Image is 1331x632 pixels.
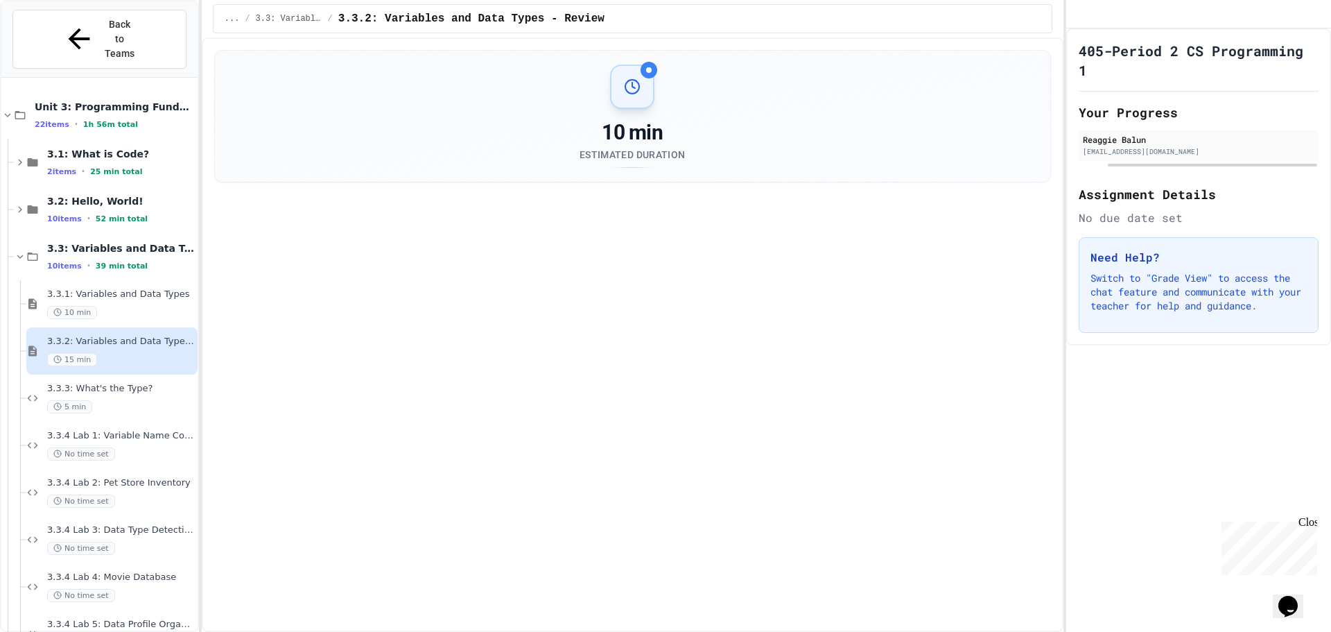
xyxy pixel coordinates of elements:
span: 1h 56m total [83,120,138,129]
span: 10 items [47,214,82,223]
span: • [87,213,90,224]
span: • [75,119,78,130]
div: Chat with us now!Close [6,6,96,88]
iframe: chat widget [1273,577,1317,618]
span: 3.3.4 Lab 5: Data Profile Organizer [47,619,195,631]
span: 3.3.4 Lab 2: Pet Store Inventory [47,477,195,489]
div: Reaggie Balun [1083,133,1314,146]
span: 3.3.4 Lab 1: Variable Name Corrector [47,430,195,442]
span: No time set [47,542,115,555]
div: Estimated Duration [580,148,685,162]
span: • [82,166,85,177]
span: No time set [47,495,115,508]
span: 15 min [47,353,97,366]
span: 3.1: What is Code? [47,148,195,160]
button: Back to Teams [12,10,186,69]
span: 2 items [47,167,76,176]
span: 39 min total [96,262,148,271]
span: 3.3.4 Lab 4: Movie Database [47,572,195,583]
span: 5 min [47,400,92,413]
div: No due date set [1079,210,1319,226]
span: ... [225,13,240,24]
span: 3.2: Hello, World! [47,195,195,207]
h1: 405-Period 2 CS Programming 1 [1079,41,1319,80]
div: [EMAIL_ADDRESS][DOMAIN_NAME] [1083,146,1314,157]
span: 3.3.4 Lab 3: Data Type Detective [47,524,195,536]
span: Back to Teams [103,17,136,61]
span: 3.3.1: Variables and Data Types [47,289,195,300]
span: 3.3: Variables and Data Types [256,13,322,24]
span: 52 min total [96,214,148,223]
h2: Your Progress [1079,103,1319,122]
span: 10 items [47,262,82,271]
span: Unit 3: Programming Fundamentals [35,101,195,113]
h3: Need Help? [1090,249,1307,266]
span: 3.3.2: Variables and Data Types - Review [47,336,195,348]
span: 25 min total [90,167,142,176]
span: 3.3.3: What's the Type? [47,383,195,395]
span: / [328,13,333,24]
span: No time set [47,589,115,602]
span: 22 items [35,120,69,129]
span: / [245,13,250,24]
h2: Assignment Details [1079,185,1319,204]
span: 10 min [47,306,97,319]
span: 3.3.2: Variables and Data Types - Review [338,10,604,27]
span: • [87,260,90,271]
div: 10 min [580,120,685,145]
iframe: chat widget [1216,516,1317,575]
p: Switch to "Grade View" to access the chat feature and communicate with your teacher for help and ... [1090,271,1307,313]
span: No time set [47,447,115,461]
span: 3.3: Variables and Data Types [47,242,195,255]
